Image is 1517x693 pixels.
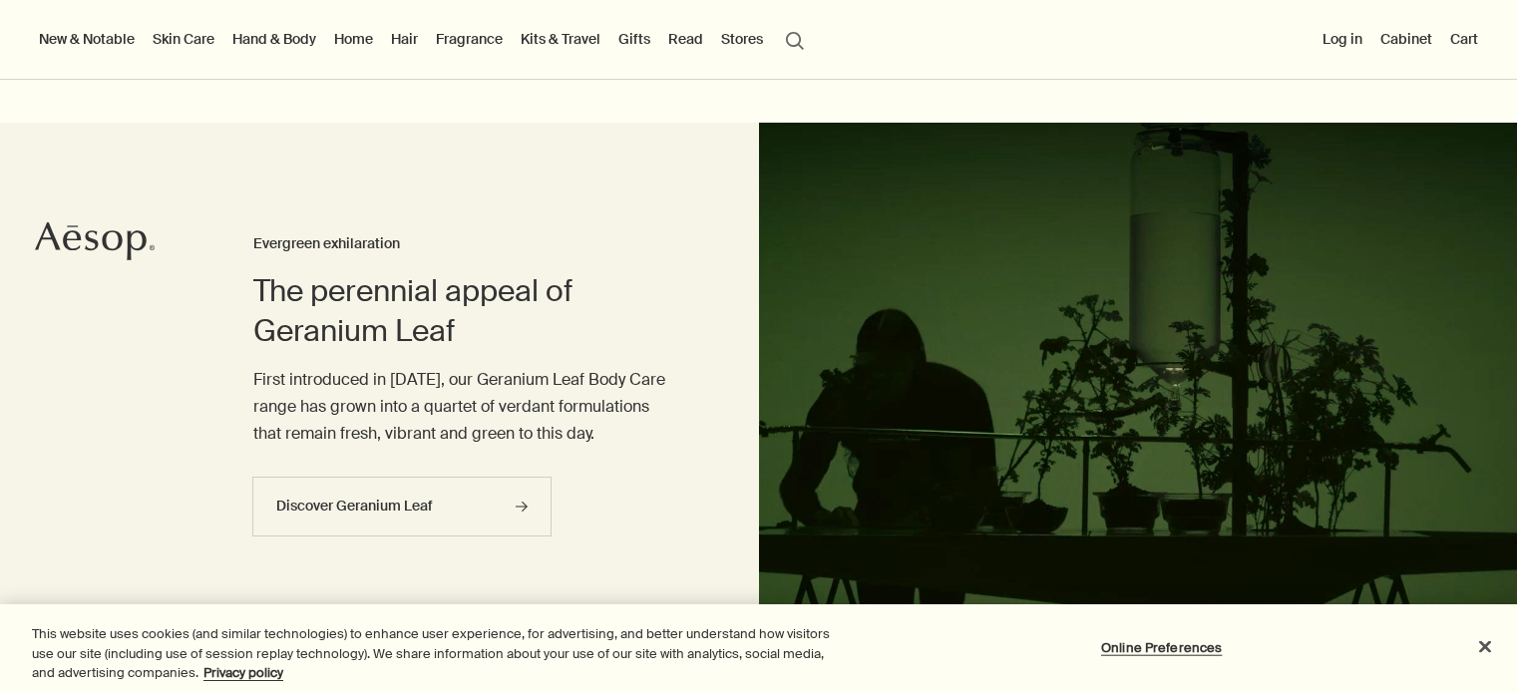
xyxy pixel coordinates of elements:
button: Log in [1319,26,1366,52]
a: Fragrance [432,26,507,52]
button: Close [1463,624,1507,668]
p: First introduced in [DATE], our Geranium Leaf Body Care range has grown into a quartet of verdant... [253,366,679,448]
a: Hand & Body [228,26,320,52]
a: Kits & Travel [517,26,604,52]
svg: Aesop [35,221,155,261]
button: Cart [1446,26,1482,52]
h2: The perennial appeal of Geranium Leaf [253,271,679,351]
div: This website uses cookies (and similar technologies) to enhance user experience, for advertising,... [32,624,835,683]
h3: Evergreen exhilaration [253,232,679,256]
a: Discover Geranium Leaf [252,477,552,536]
a: Home [330,26,377,52]
a: More information about your privacy, opens in a new tab [203,664,283,681]
button: Online Preferences, Opens the preference center dialog [1099,627,1224,667]
a: Gifts [614,26,654,52]
a: Read [664,26,707,52]
a: Skin Care [149,26,218,52]
button: Stores [717,26,767,52]
button: New & Notable [35,26,139,52]
a: Aesop [35,221,155,266]
button: Open search [777,20,813,58]
a: Cabinet [1376,26,1436,52]
a: Hair [387,26,422,52]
